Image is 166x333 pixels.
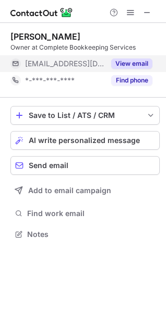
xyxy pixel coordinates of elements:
button: Reveal Button [111,58,152,69]
span: [EMAIL_ADDRESS][DOMAIN_NAME] [25,59,105,68]
button: AI write personalized message [10,131,160,150]
span: Notes [27,230,156,239]
button: Add to email campaign [10,181,160,200]
button: Find work email [10,206,160,221]
button: save-profile-one-click [10,106,160,125]
span: Find work email [27,209,156,218]
button: Notes [10,227,160,242]
span: AI write personalized message [29,136,140,145]
span: Add to email campaign [28,186,111,195]
button: Reveal Button [111,75,152,86]
img: ContactOut v5.3.10 [10,6,73,19]
div: [PERSON_NAME] [10,31,80,42]
span: Send email [29,161,68,170]
div: Owner at Complete Bookkeeping Services [10,43,160,52]
button: Send email [10,156,160,175]
div: Save to List / ATS / CRM [29,111,141,120]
